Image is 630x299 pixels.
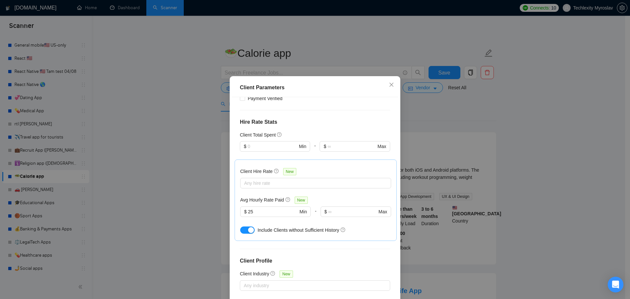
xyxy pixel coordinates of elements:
[240,131,276,139] h5: Client Total Spent
[378,143,386,150] span: Max
[325,208,327,215] span: $
[245,95,285,102] span: Payment Verified
[341,227,346,232] span: question-circle
[311,206,320,225] div: -
[277,132,282,137] span: question-circle
[240,270,269,277] h5: Client Industry
[240,257,390,265] h4: Client Profile
[285,197,291,202] span: question-circle
[240,84,390,92] div: Client Parameters
[310,141,320,160] div: -
[295,197,308,204] span: New
[240,118,390,126] h4: Hire Rate Stats
[299,143,306,150] span: Min
[300,208,307,215] span: Min
[324,143,326,150] span: $
[240,196,284,203] h5: Avg Hourly Rate Paid
[274,168,279,174] span: question-circle
[608,277,623,292] div: Open Intercom Messenger
[389,82,394,87] span: close
[240,168,273,175] h5: Client Hire Rate
[244,208,247,215] span: $
[328,208,377,215] input: ∞
[248,208,298,215] input: 0
[248,143,298,150] input: 0
[280,270,293,278] span: New
[244,143,246,150] span: $
[327,143,376,150] input: ∞
[383,76,400,94] button: Close
[283,168,296,175] span: New
[258,227,339,233] span: Include Clients without Sufficient History
[270,271,276,276] span: question-circle
[379,208,387,215] span: Max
